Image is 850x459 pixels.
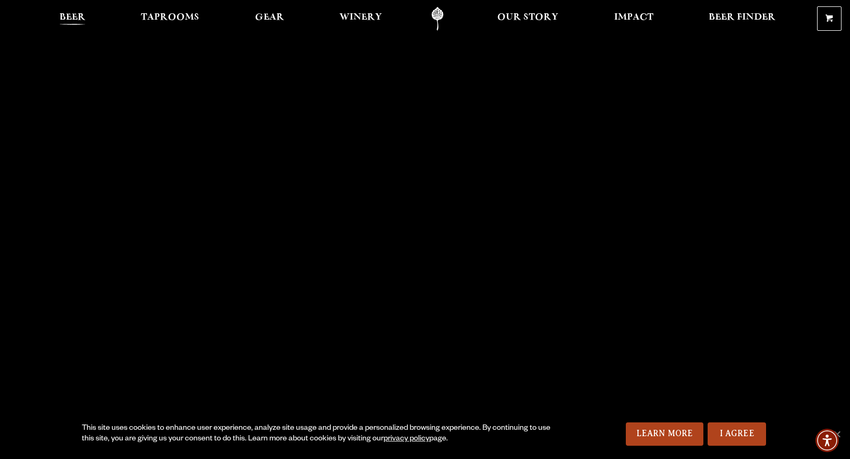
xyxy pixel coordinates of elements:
a: Odell Home [418,7,457,31]
span: Our Story [497,13,558,22]
a: Impact [607,7,660,31]
span: Beer [59,13,86,22]
a: Winery [333,7,389,31]
a: I Agree [708,422,766,446]
span: Winery [339,13,382,22]
a: Beer [53,7,92,31]
a: Taprooms [134,7,206,31]
span: Taprooms [141,13,199,22]
a: Our Story [490,7,565,31]
a: privacy policy [384,435,429,444]
span: Beer Finder [709,13,776,22]
a: Beer Finder [702,7,783,31]
a: Learn More [626,422,704,446]
div: Accessibility Menu [815,429,839,452]
a: Gear [248,7,291,31]
span: Impact [614,13,653,22]
span: Gear [255,13,284,22]
div: This site uses cookies to enhance user experience, analyze site usage and provide a personalized ... [82,423,560,445]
